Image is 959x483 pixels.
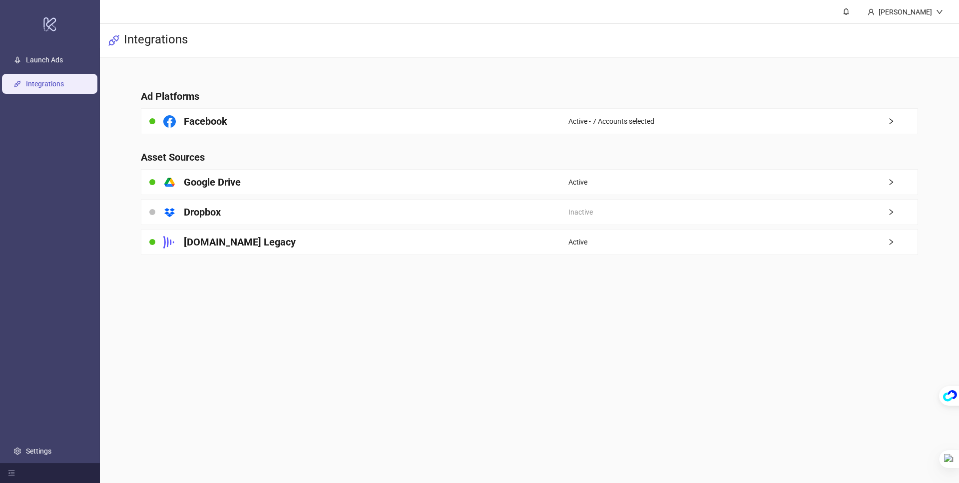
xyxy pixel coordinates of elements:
[568,116,654,127] span: Active - 7 Accounts selected
[888,209,918,216] span: right
[184,235,296,249] h4: [DOMAIN_NAME] Legacy
[568,207,593,218] span: Inactive
[868,8,875,15] span: user
[875,6,936,17] div: [PERSON_NAME]
[568,237,587,247] span: Active
[184,175,241,189] h4: Google Drive
[163,236,176,248] svg: Frame.io Logo
[108,34,120,46] span: api
[888,179,918,186] span: right
[888,118,918,125] span: right
[124,32,188,49] h3: Integrations
[141,169,918,195] a: Google DriveActiveright
[8,470,15,477] span: menu-fold
[843,8,850,15] span: bell
[141,150,918,164] h4: Asset Sources
[936,8,943,15] span: down
[141,199,918,225] a: DropboxInactiveright
[26,80,64,88] a: Integrations
[141,229,918,255] a: [DOMAIN_NAME] LegacyActiveright
[184,205,221,219] h4: Dropbox
[26,56,63,64] a: Launch Ads
[568,177,587,188] span: Active
[184,114,227,128] h4: Facebook
[141,108,918,134] a: FacebookActive - 7 Accounts selectedright
[888,239,918,245] span: right
[26,447,51,455] a: Settings
[141,89,918,103] h4: Ad Platforms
